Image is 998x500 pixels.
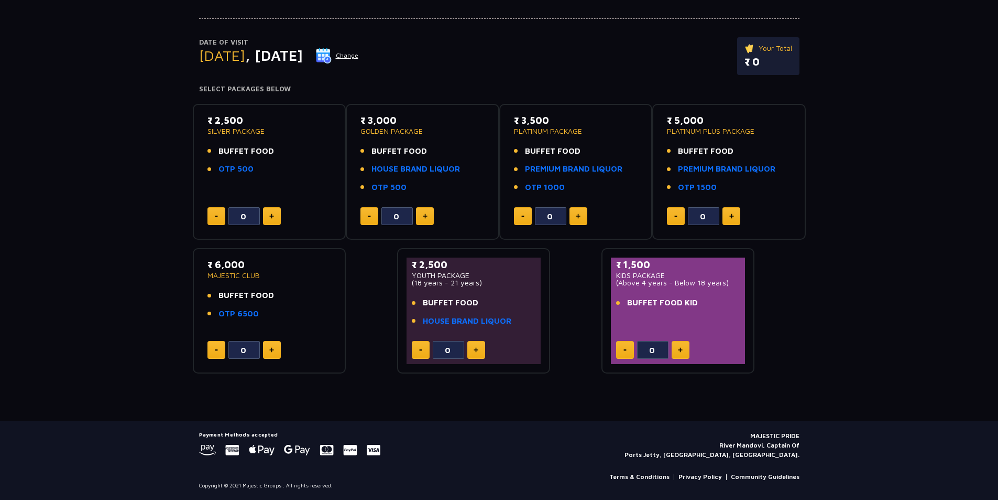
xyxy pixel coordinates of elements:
[360,113,485,127] p: ₹ 3,000
[215,349,218,351] img: minus
[678,163,775,175] a: PREMIUM BRAND LIQUOR
[744,42,792,54] p: Your Total
[514,127,638,135] p: PLATINUM PACKAGE
[371,182,407,194] a: OTP 500
[371,145,427,157] span: BUFFET FOOD
[368,216,371,217] img: minus
[199,47,245,64] span: [DATE]
[616,272,740,279] p: KIDS PACKAGE
[744,54,792,70] p: ₹ 0
[371,163,460,175] a: HOUSE BRAND LIQUOR
[678,182,717,194] a: OTP 1500
[667,127,791,135] p: PLATINUM PLUS PACKAGE
[678,145,733,157] span: BUFFET FOOD
[315,47,359,64] button: Change
[207,272,332,279] p: MAJESTIC CLUB
[207,258,332,272] p: ₹ 6,000
[218,145,274,157] span: BUFFET FOOD
[423,214,427,219] img: plus
[207,113,332,127] p: ₹ 2,500
[623,349,627,351] img: minus
[245,47,303,64] span: , [DATE]
[199,431,380,438] h5: Payment Methods accepted
[576,214,580,219] img: plus
[199,37,359,48] p: Date of Visit
[412,279,536,286] p: (18 years - 21 years)
[474,347,478,353] img: plus
[419,349,422,351] img: minus
[215,216,218,217] img: minus
[412,258,536,272] p: ₹ 2,500
[218,308,259,320] a: OTP 6500
[678,472,722,482] a: Privacy Policy
[525,145,580,157] span: BUFFET FOOD
[731,472,799,482] a: Community Guidelines
[674,216,677,217] img: minus
[269,214,274,219] img: plus
[521,216,524,217] img: minus
[360,127,485,135] p: GOLDEN PACKAGE
[199,85,799,93] h4: Select Packages Below
[624,431,799,460] p: MAJESTIC PRIDE River Mandovi, Captain Of Ports Jetty, [GEOGRAPHIC_DATA], [GEOGRAPHIC_DATA].
[678,347,683,353] img: plus
[525,163,622,175] a: PREMIUM BRAND LIQUOR
[616,279,740,286] p: (Above 4 years - Below 18 years)
[609,472,670,482] a: Terms & Conditions
[744,42,755,54] img: ticket
[218,163,254,175] a: OTP 500
[207,127,332,135] p: SILVER PACKAGE
[616,258,740,272] p: ₹ 1,500
[199,482,333,490] p: Copyright © 2021 Majestic Groups . All rights reserved.
[627,297,698,309] span: BUFFET FOOD KID
[525,182,565,194] a: OTP 1000
[729,214,734,219] img: plus
[423,315,511,327] a: HOUSE BRAND LIQUOR
[269,347,274,353] img: plus
[423,297,478,309] span: BUFFET FOOD
[514,113,638,127] p: ₹ 3,500
[667,113,791,127] p: ₹ 5,000
[218,290,274,302] span: BUFFET FOOD
[412,272,536,279] p: YOUTH PACKAGE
